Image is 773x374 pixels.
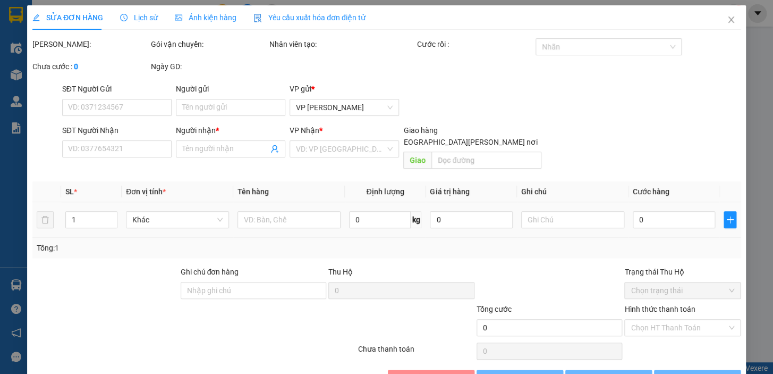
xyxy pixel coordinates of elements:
[151,38,267,50] div: Gói vận chuyển:
[411,211,421,228] span: kg
[253,14,262,22] img: icon
[126,187,166,196] span: Đơn vị tính
[175,14,182,21] span: picture
[357,343,475,362] div: Chưa thanh toán
[37,211,54,228] button: delete
[180,268,239,276] label: Ghi chú đơn hàng
[253,13,366,22] span: Yêu cầu xuất hóa đơn điện tử
[32,13,103,22] span: SỬA ĐƠN HÀNG
[4,21,155,31] p: GỬI:
[517,181,628,202] th: Ghi chú
[132,212,223,228] span: Khác
[296,99,393,115] span: VP Bình Phú
[32,61,149,72] div: Chưa cước :
[180,282,326,299] input: Ghi chú đơn hàng
[37,242,299,254] div: Tổng: 1
[477,305,512,313] span: Tổng cước
[392,136,541,148] span: [GEOGRAPHIC_DATA][PERSON_NAME] nơi
[36,6,123,16] strong: BIÊN NHẬN GỬI HÀNG
[328,268,353,276] span: Thu Hộ
[403,126,437,135] span: Giao hàng
[270,145,279,153] span: user-add
[151,61,267,72] div: Ngày GD:
[22,21,122,31] span: VP [PERSON_NAME] -
[176,83,285,95] div: Người gửi
[290,126,319,135] span: VP Nhận
[74,62,78,71] b: 0
[633,187,669,196] span: Cước hàng
[430,187,469,196] span: Giá trị hàng
[237,187,269,196] span: Tên hàng
[4,36,107,56] span: VP [PERSON_NAME] ([GEOGRAPHIC_DATA])
[269,38,415,50] div: Nhân viên tạo:
[716,5,746,35] button: Close
[57,57,73,68] span: LAN
[417,38,533,50] div: Cước rồi :
[62,124,172,136] div: SĐT Người Nhận
[4,36,155,56] p: NHẬN:
[65,187,74,196] span: SL
[724,215,736,224] span: plus
[431,152,541,169] input: Dọc đường
[237,211,341,228] input: VD: Bàn, Ghế
[175,13,236,22] span: Ảnh kiện hàng
[104,21,122,31] span: HIẾU
[120,14,128,21] span: clock-circle
[290,83,399,95] div: VP gửi
[724,211,736,228] button: plus
[176,124,285,136] div: Người nhận
[521,211,624,228] input: Ghi Chú
[624,305,695,313] label: Hình thức thanh toán
[4,69,26,79] span: GIAO:
[120,13,158,22] span: Lịch sử
[62,83,172,95] div: SĐT Người Gửi
[631,282,734,298] span: Chọn trạng thái
[403,152,431,169] span: Giao
[32,14,40,21] span: edit
[624,266,741,278] div: Trạng thái Thu Hộ
[4,57,73,68] span: 0908323871 -
[32,38,149,50] div: [PERSON_NAME]:
[727,15,735,24] span: close
[366,187,404,196] span: Định lượng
